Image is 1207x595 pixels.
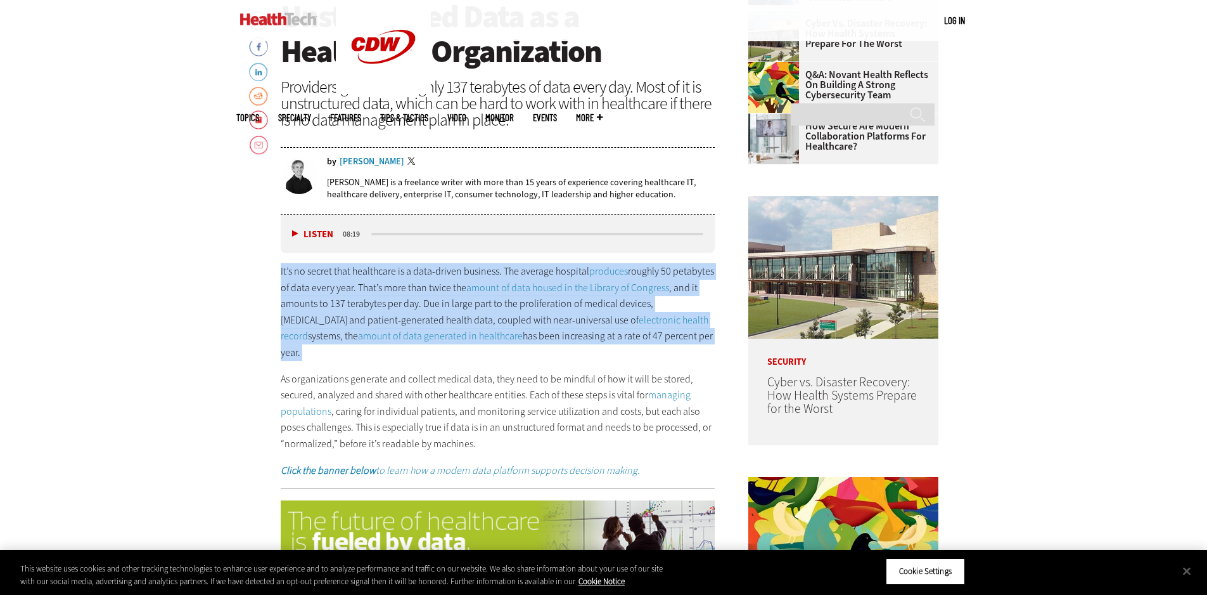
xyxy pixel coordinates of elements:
[466,281,669,294] a: amount of data housed in the Library of Congress
[281,157,317,194] img: Brian Eastwood
[748,339,938,367] p: Security
[336,84,431,97] a: CDW
[485,113,514,122] a: MonITor
[767,374,917,417] a: Cyber vs. Disaster Recovery: How Health Systems Prepare for the Worst
[327,176,715,200] p: [PERSON_NAME] is a freelance writer with more than 15 years of experience covering healthcare IT,...
[292,230,333,239] button: Listen
[748,114,805,124] a: care team speaks with physician over conference call
[281,464,376,477] em: Click the banner below
[748,196,938,339] img: University of Vermont Medical Center’s main campus
[944,14,965,27] div: User menu
[281,464,640,477] a: Click the banner belowto learn how a modern data platform supports decision making.
[576,113,603,122] span: More
[748,121,931,152] a: How Secure Are Modern Collaboration Platforms for Healthcare?
[327,157,336,166] span: by
[578,576,625,587] a: More information about your privacy
[886,558,965,585] button: Cookie Settings
[340,157,404,166] a: [PERSON_NAME]
[278,113,311,122] span: Specialty
[341,228,369,240] div: duration
[281,500,715,575] img: MDP White Paper
[1173,557,1201,585] button: Close
[281,371,715,452] p: As organizations generate and collect medical data, they need to be mindful of how it will be sto...
[407,157,419,167] a: Twitter
[589,265,628,278] a: produces
[533,113,557,122] a: Events
[748,114,799,164] img: care team speaks with physician over conference call
[330,113,361,122] a: Features
[376,464,640,477] em: to learn how a modern data platform supports decision making.
[447,113,466,122] a: Video
[944,15,965,26] a: Log in
[281,215,715,253] div: media player
[20,563,664,587] div: This website uses cookies and other tracking technologies to enhance user experience and to analy...
[380,113,428,122] a: Tips & Tactics
[281,263,715,361] p: It’s no secret that healthcare is a data-driven business. The average hospital roughly 50 petabyt...
[358,329,523,343] a: amount of data generated in healthcare
[281,388,691,418] a: managing populations
[236,113,259,122] span: Topics
[240,13,317,25] img: Home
